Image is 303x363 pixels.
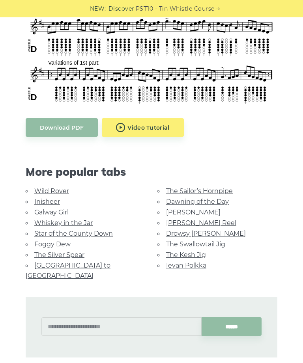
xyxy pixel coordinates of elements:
[34,251,84,259] a: The Silver Spear
[90,4,106,13] span: NEW:
[136,4,215,13] a: PST10 - Tin Whistle Course
[26,262,110,279] a: [GEOGRAPHIC_DATA] to [GEOGRAPHIC_DATA]
[166,187,233,195] a: The Sailor’s Hornpipe
[34,219,93,227] a: Whiskey in the Jar
[166,230,246,237] a: Drowsy [PERSON_NAME]
[34,230,113,237] a: Star of the County Down
[34,198,60,205] a: Inisheer
[26,118,98,137] a: Download PDF
[166,251,206,259] a: The Kesh Jig
[34,208,69,216] a: Galway Girl
[102,118,184,137] a: Video Tutorial
[26,165,277,179] span: More popular tabs
[34,240,71,248] a: Foggy Dew
[166,240,225,248] a: The Swallowtail Jig
[166,262,206,269] a: Ievan Polkka
[108,4,135,13] span: Discover
[166,208,221,216] a: [PERSON_NAME]
[166,198,229,205] a: Dawning of the Day
[34,187,69,195] a: Wild Rover
[166,219,236,227] a: [PERSON_NAME] Reel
